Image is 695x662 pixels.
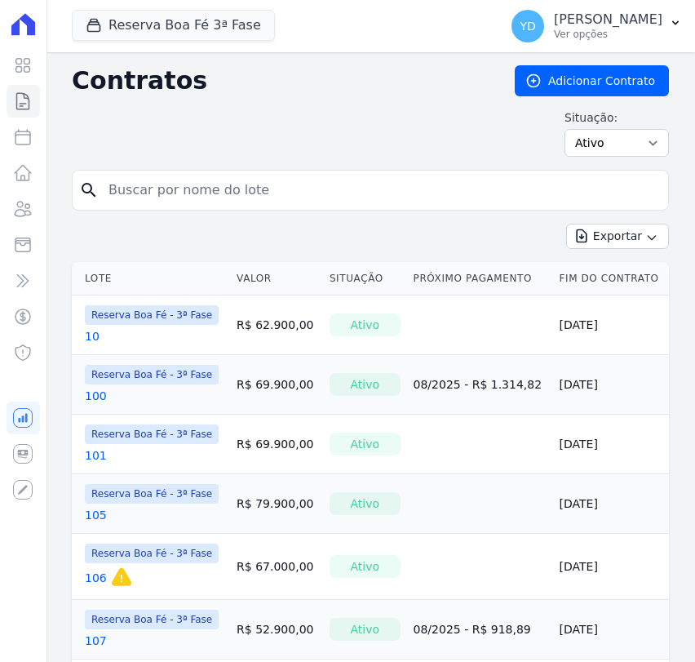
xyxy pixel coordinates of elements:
[330,433,401,455] div: Ativo
[330,618,401,641] div: Ativo
[554,11,662,28] p: [PERSON_NAME]
[414,623,531,636] a: 08/2025 - R$ 918,89
[553,295,670,355] td: [DATE]
[99,174,662,207] input: Buscar por nome do lote
[553,600,670,660] td: [DATE]
[85,388,107,404] a: 100
[414,378,542,391] a: 08/2025 - R$ 1.314,82
[498,3,695,49] button: YD [PERSON_NAME] Ver opções
[85,633,107,649] a: 107
[85,305,219,325] span: Reserva Boa Fé - 3ª Fase
[230,262,323,295] th: Valor
[566,224,669,249] button: Exportar
[85,424,219,444] span: Reserva Boa Fé - 3ª Fase
[330,313,401,336] div: Ativo
[72,10,275,41] button: Reserva Boa Fé 3ª Fase
[553,415,670,474] td: [DATE]
[85,447,107,464] a: 101
[230,600,323,660] td: R$ 52.900,00
[230,355,323,415] td: R$ 69.900,00
[230,534,323,600] td: R$ 67.000,00
[407,262,553,295] th: Próximo Pagamento
[230,474,323,534] td: R$ 79.900,00
[515,65,669,96] a: Adicionar Contrato
[553,262,670,295] th: Fim do Contrato
[520,20,535,32] span: YD
[72,66,489,96] h2: Contratos
[330,492,401,515] div: Ativo
[330,373,401,396] div: Ativo
[553,474,670,534] td: [DATE]
[85,544,219,563] span: Reserva Boa Fé - 3ª Fase
[85,328,100,344] a: 10
[230,295,323,355] td: R$ 62.900,00
[553,355,670,415] td: [DATE]
[85,610,219,629] span: Reserva Boa Fé - 3ª Fase
[554,28,662,41] p: Ver opções
[79,180,99,200] i: search
[553,534,670,600] td: [DATE]
[230,415,323,474] td: R$ 69.900,00
[85,570,107,586] a: 106
[85,507,107,523] a: 105
[85,365,219,384] span: Reserva Boa Fé - 3ª Fase
[85,484,219,504] span: Reserva Boa Fé - 3ª Fase
[323,262,407,295] th: Situação
[72,262,230,295] th: Lote
[564,109,669,126] label: Situação:
[330,555,401,578] div: Ativo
